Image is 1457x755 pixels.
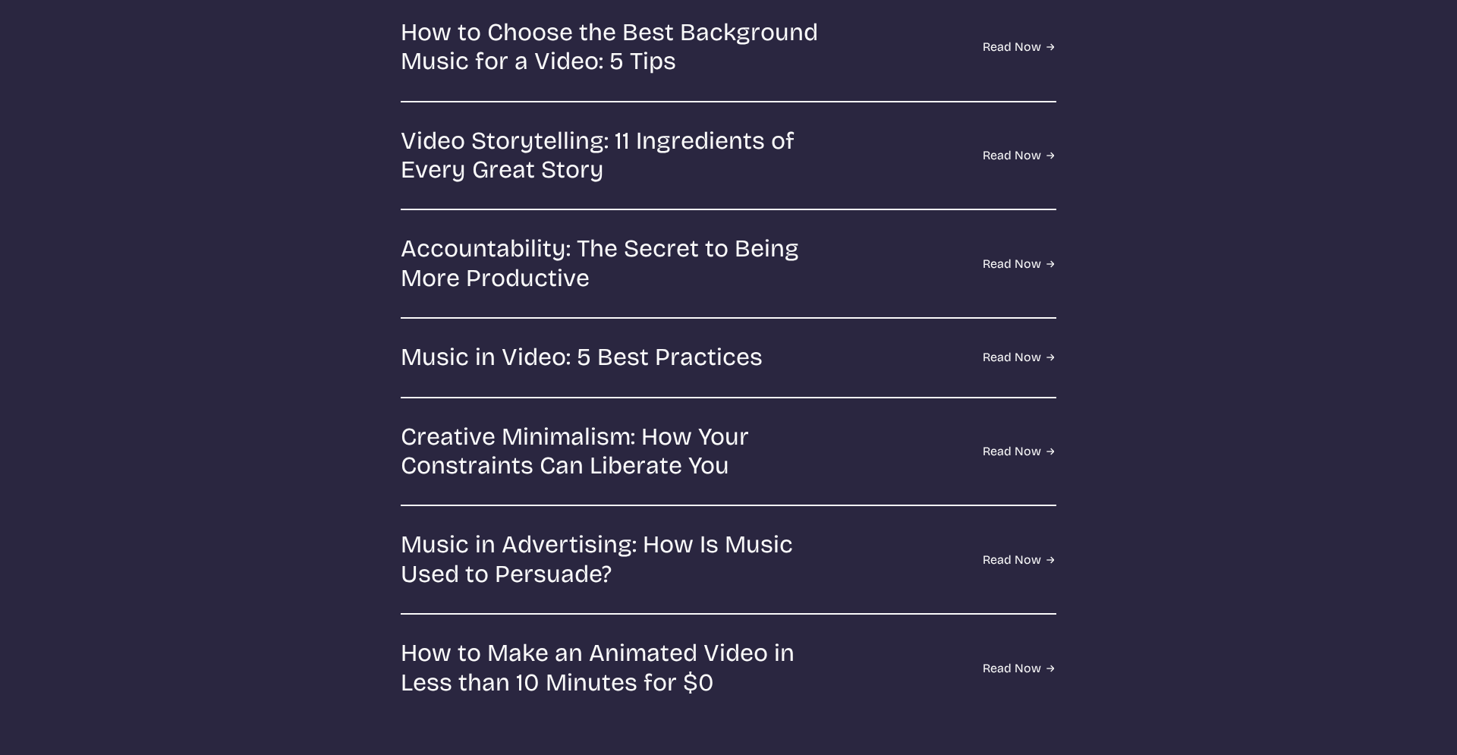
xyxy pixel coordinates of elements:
[401,530,793,588] a: Music in Advertising: How Is Music Used to Persuade?
[401,234,799,292] a: Accountability: The Secret to Being More Productive
[983,343,1056,372] a: Read Now
[983,234,1056,293] a: Read Now
[983,18,1056,77] a: Read Now
[401,126,795,184] a: Video Storytelling: 11 Ingredients of Every Great Story
[983,530,1056,589] a: Read Now
[983,127,1056,185] a: Read Now
[401,342,763,372] a: Music in Video: 5 Best Practices
[401,422,749,480] a: Creative Minimalism: How Your Constraints Can Liberate You
[401,638,795,697] a: How to Make an Animated Video in Less than 10 Minutes for $0
[401,17,818,76] a: How to Choose the Best Background Music for a Video: 5 Tips
[983,639,1056,697] a: Read Now
[983,423,1056,481] a: Read Now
